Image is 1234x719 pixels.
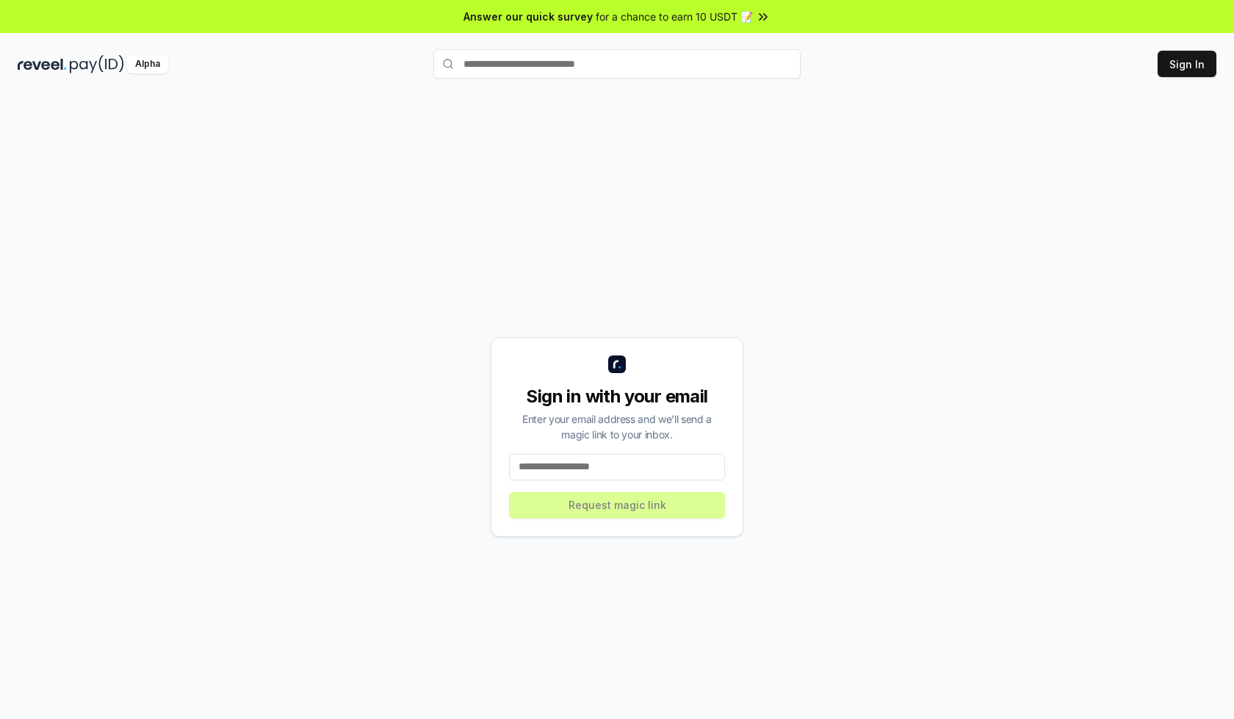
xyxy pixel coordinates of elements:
[70,55,124,73] img: pay_id
[608,355,626,373] img: logo_small
[509,411,725,442] div: Enter your email address and we’ll send a magic link to your inbox.
[596,9,753,24] span: for a chance to earn 10 USDT 📝
[18,55,67,73] img: reveel_dark
[127,55,168,73] div: Alpha
[1158,51,1216,77] button: Sign In
[463,9,593,24] span: Answer our quick survey
[509,385,725,408] div: Sign in with your email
